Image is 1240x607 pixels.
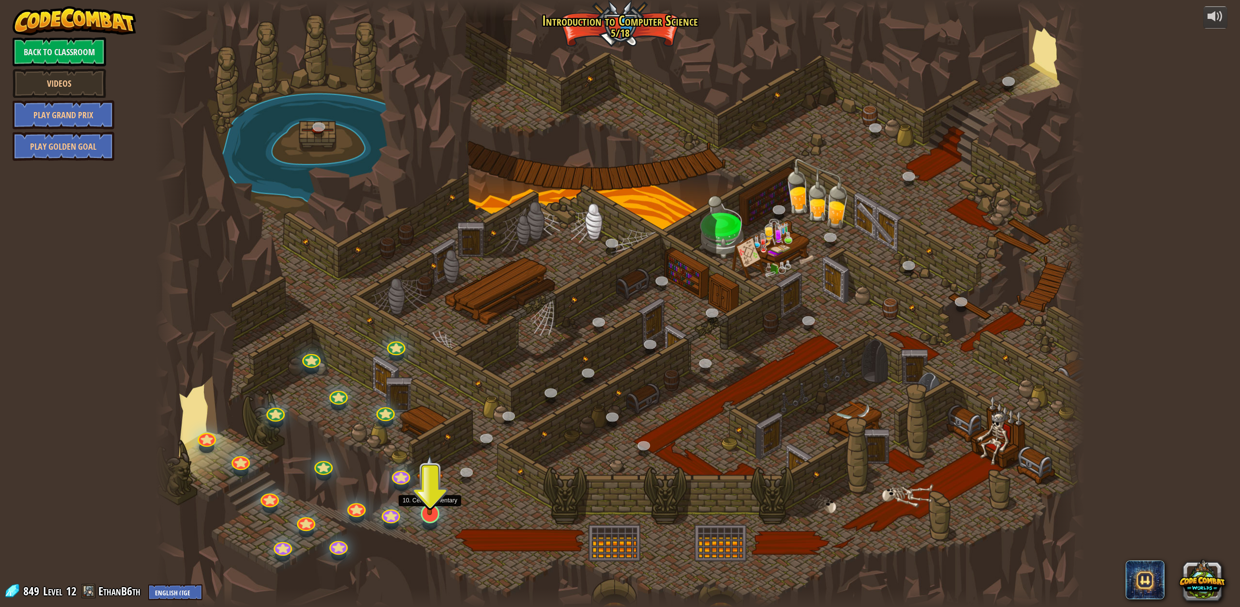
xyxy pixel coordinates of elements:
[417,454,443,515] img: level-banner-unstarted.png
[98,583,143,599] a: EthanB6th
[13,69,106,98] a: Videos
[23,583,42,599] span: 849
[1203,6,1227,29] button: Adjust volume
[13,37,106,66] a: Back to Classroom
[13,100,114,129] a: Play Grand Prix
[66,583,77,599] span: 12
[13,6,137,35] img: CodeCombat - Learn how to code by playing a game
[13,132,114,161] a: Play Golden Goal
[43,583,62,599] span: Level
